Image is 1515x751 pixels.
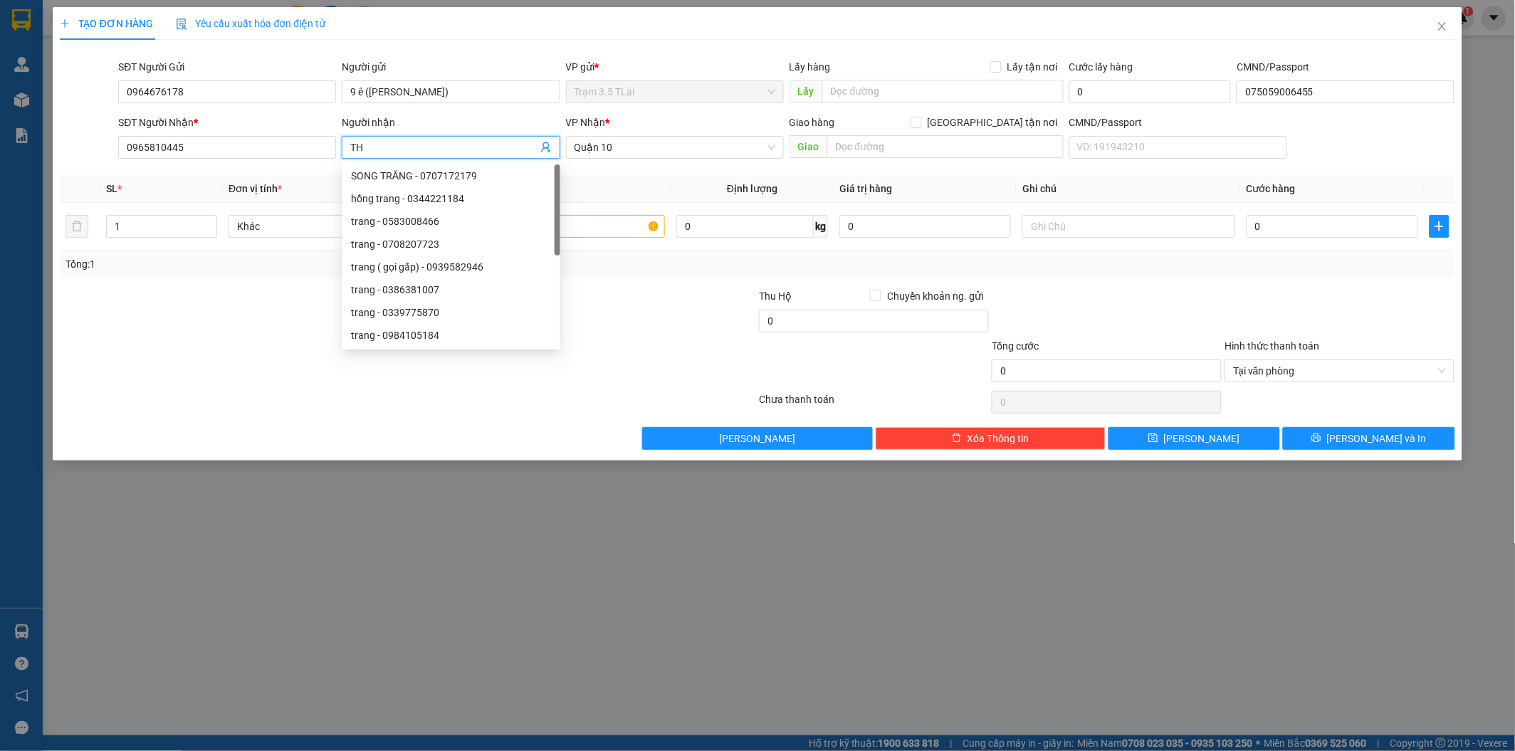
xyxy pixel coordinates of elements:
button: save[PERSON_NAME] [1108,427,1280,450]
div: trang - 0708207723 [342,233,560,256]
span: Tại văn phòng [1233,360,1446,382]
span: user-add [540,142,552,153]
span: kg [814,215,828,238]
input: Dọc đường [827,135,1064,158]
span: Lấy [790,80,822,103]
span: VP Nhận [566,117,606,128]
span: Giao [790,135,827,158]
input: Dọc đường [822,80,1064,103]
span: [PERSON_NAME] và In [1327,431,1427,446]
div: trang - 0386381007 [342,278,560,301]
div: trang - 0708207723 [351,236,552,252]
div: Trạm 3.5 TLài [12,12,102,46]
img: icon [176,19,187,30]
input: 0 [839,215,1011,238]
span: Cước hàng [1247,183,1296,194]
div: Tổng: 1 [65,256,584,272]
input: Cước lấy hàng [1069,80,1232,103]
span: Định lượng [727,183,777,194]
span: plus [60,19,70,28]
span: Yêu cầu xuất hóa đơn điện tử [176,18,326,29]
span: TẠO ĐƠN HÀNG [60,18,152,29]
span: Trạm 3.5 TLài [575,81,775,103]
div: SĐT Người Nhận [118,115,336,130]
span: Chuyển khoản ng. gửi [881,288,989,304]
div: VP gửi [566,59,784,75]
span: CR : [11,93,33,108]
div: quyền [12,46,102,63]
span: Gửi: [12,14,34,28]
div: CMND/Passport [1069,115,1287,130]
button: printer[PERSON_NAME] và In [1283,427,1454,450]
span: Tổng cước [992,340,1039,352]
span: Đơn vị tính [229,183,282,194]
span: Lấy hàng [790,61,831,73]
span: plus [1430,221,1448,232]
span: Giá trị hàng [839,183,892,194]
div: Quận 10 [112,12,201,46]
span: Quận 10 [575,137,775,158]
button: deleteXóa Thông tin [876,427,1106,450]
div: trang - 0583008466 [351,214,552,229]
input: Ghi Chú [1022,215,1235,238]
div: Người gửi [342,59,560,75]
div: trang ( gọi gấp) - 0939582946 [342,256,560,278]
span: printer [1311,433,1321,444]
div: cúc [112,46,201,63]
label: Hình thức thanh toán [1225,340,1319,352]
button: [PERSON_NAME] [642,427,872,450]
span: [PERSON_NAME] [1164,431,1240,446]
span: delete [952,433,962,444]
div: trang - 0984105184 [351,327,552,343]
div: hồng trang - 0344221184 [351,191,552,206]
span: save [1148,433,1158,444]
div: 40.000 [11,92,104,109]
div: Người nhận [342,115,560,130]
span: Xóa Thông tin [968,431,1029,446]
div: trang - 0339775870 [342,301,560,324]
span: SL [106,183,117,194]
div: CMND/Passport [1237,59,1454,75]
div: trang - 0583008466 [342,210,560,233]
div: trang ( gọi gấp) - 0939582946 [351,259,552,275]
div: trang - 0984105184 [342,324,560,347]
label: Cước lấy hàng [1069,61,1133,73]
span: [GEOGRAPHIC_DATA] tận nơi [922,115,1064,130]
button: delete [65,215,88,238]
span: Nhận: [112,14,146,28]
div: trang - 0339775870 [351,305,552,320]
button: Close [1422,7,1462,47]
span: Khác [237,216,433,237]
div: SĐT Người Gửi [118,59,336,75]
div: trang - 0386381007 [351,282,552,298]
div: SONG TRĂNG - 0707172179 [342,164,560,187]
div: Chưa thanh toán [757,392,990,416]
span: Thu Hộ [759,290,792,302]
span: close [1437,21,1448,32]
span: Lấy tận nơi [1002,59,1064,75]
th: Ghi chú [1017,175,1241,203]
div: hồng trang - 0344221184 [342,187,560,210]
span: Giao hàng [790,117,835,128]
button: plus [1430,215,1449,238]
div: SONG TRĂNG - 0707172179 [351,168,552,184]
span: [PERSON_NAME] [720,431,796,446]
